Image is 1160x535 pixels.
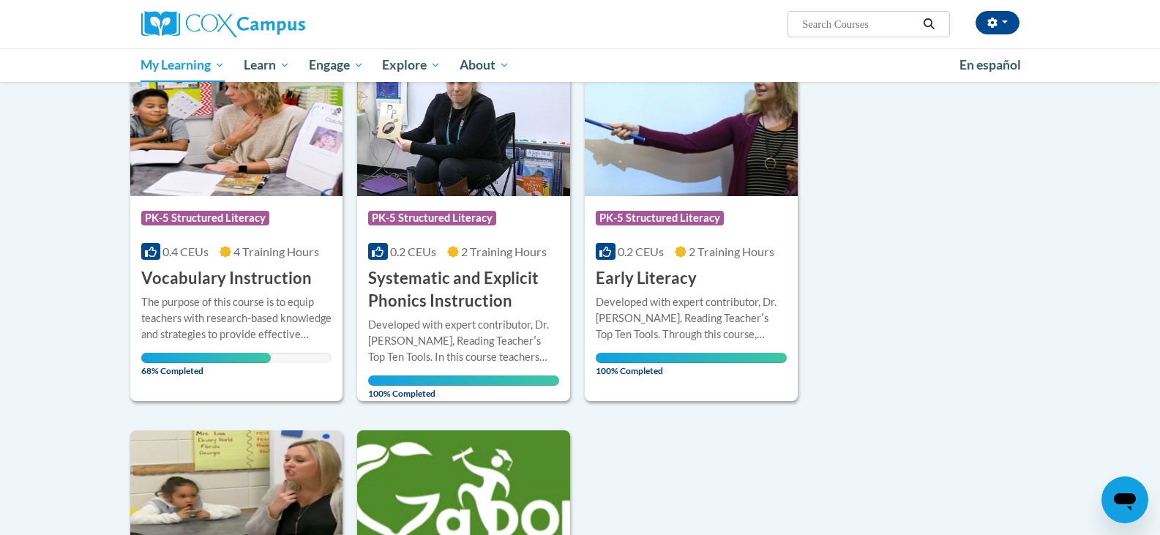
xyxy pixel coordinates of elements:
[141,294,332,343] div: The purpose of this course is to equip teachers with research-based knowledge and strategies to p...
[299,48,373,82] a: Engage
[596,294,787,343] div: Developed with expert contributor, Dr. [PERSON_NAME], Reading Teacherʹs Top Ten Tools. Through th...
[585,47,798,196] img: Course Logo
[689,244,774,258] span: 2 Training Hours
[141,353,271,376] span: 68% Completed
[976,11,1019,34] button: Account Settings
[596,353,787,363] div: Your progress
[309,56,364,74] span: Engage
[596,211,724,225] span: PK-5 Structured Literacy
[141,11,419,37] a: Cox Campus
[130,47,343,401] a: Course LogoPK-5 Structured Literacy0.4 CEUs4 Training Hours Vocabulary InstructionThe purpose of ...
[132,48,235,82] a: My Learning
[141,11,305,37] img: Cox Campus
[950,50,1030,81] a: En español
[382,56,441,74] span: Explore
[357,47,570,401] a: Course LogoPK-5 Structured Literacy0.2 CEUs2 Training Hours Systematic and Explicit Phonics Instr...
[244,56,290,74] span: Learn
[801,15,918,33] input: Search Courses
[585,47,798,401] a: Course LogoPK-5 Structured Literacy0.2 CEUs2 Training Hours Early LiteracyDeveloped with expert c...
[141,211,269,225] span: PK-5 Structured Literacy
[141,353,271,363] div: Your progress
[450,48,519,82] a: About
[368,317,559,365] div: Developed with expert contributor, Dr. [PERSON_NAME], Reading Teacherʹs Top Ten Tools. In this co...
[119,48,1041,82] div: Main menu
[918,15,940,33] button: Search
[1101,476,1148,523] iframe: Button to launch messaging window
[368,211,496,225] span: PK-5 Structured Literacy
[162,244,209,258] span: 0.4 CEUs
[368,267,559,313] h3: Systematic and Explicit Phonics Instruction
[618,244,664,258] span: 0.2 CEUs
[461,244,547,258] span: 2 Training Hours
[357,47,570,196] img: Course Logo
[368,375,559,399] span: 100% Completed
[460,56,509,74] span: About
[596,353,787,376] span: 100% Completed
[141,267,312,290] h3: Vocabulary Instruction
[130,47,343,196] img: Course Logo
[234,48,299,82] a: Learn
[368,375,559,386] div: Your progress
[390,244,436,258] span: 0.2 CEUs
[233,244,319,258] span: 4 Training Hours
[959,57,1021,72] span: En español
[373,48,450,82] a: Explore
[141,56,225,74] span: My Learning
[596,267,697,290] h3: Early Literacy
